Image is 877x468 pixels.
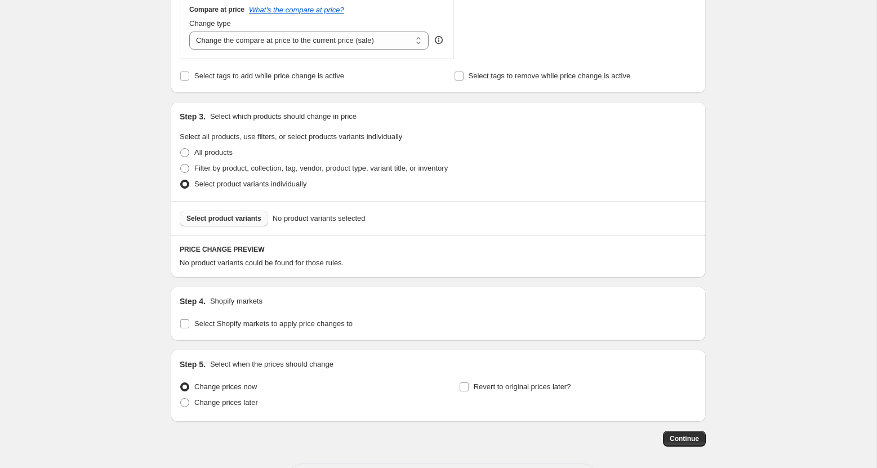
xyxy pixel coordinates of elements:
[180,245,697,254] h6: PRICE CHANGE PREVIEW
[194,382,257,391] span: Change prices now
[180,111,206,122] h2: Step 3.
[180,132,402,141] span: Select all products, use filters, or select products variants individually
[670,434,699,443] span: Continue
[180,296,206,307] h2: Step 4.
[189,19,231,28] span: Change type
[249,6,344,14] button: What's the compare at price?
[210,359,333,370] p: Select when the prices should change
[433,34,444,46] div: help
[474,382,571,391] span: Revert to original prices later?
[273,213,366,224] span: No product variants selected
[180,211,268,226] button: Select product variants
[189,5,244,14] h3: Compare at price
[194,398,258,407] span: Change prices later
[186,214,261,223] span: Select product variants
[194,164,448,172] span: Filter by product, collection, tag, vendor, product type, variant title, or inventory
[194,319,353,328] span: Select Shopify markets to apply price changes to
[194,148,233,157] span: All products
[194,72,344,80] span: Select tags to add while price change is active
[469,72,631,80] span: Select tags to remove while price change is active
[210,296,262,307] p: Shopify markets
[194,180,306,188] span: Select product variants individually
[180,258,344,267] span: No product variants could be found for those rules.
[210,111,357,122] p: Select which products should change in price
[663,431,706,447] button: Continue
[180,359,206,370] h2: Step 5.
